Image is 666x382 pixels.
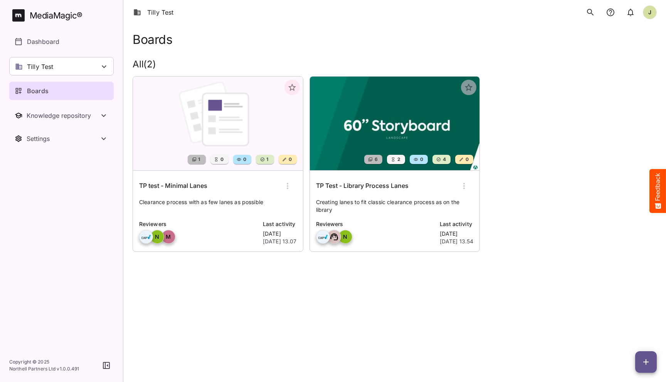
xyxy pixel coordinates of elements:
a: MediaMagic® [12,9,114,22]
div: N [150,230,164,244]
button: Feedback [649,169,666,213]
span: 1 [266,156,268,163]
p: Clearance process with as few lanes as possible [139,198,297,214]
p: [DATE] 13.07 [263,238,297,245]
nav: Knowledge repository [9,106,114,125]
span: 4 [442,156,446,163]
p: Last activity [263,220,297,228]
span: 6 [374,156,378,163]
p: Creating lanes to fit classic clearance process as on the library [316,198,474,214]
span: 0 [288,156,292,163]
a: Boards [9,82,114,100]
span: 0 [242,156,246,163]
h2: All ( 2 ) [133,59,657,70]
span: 0 [419,156,423,163]
p: Boards [27,86,49,95]
p: Last activity [440,220,474,228]
div: Settings [27,135,99,142]
span: 1 [197,156,200,163]
p: Copyright © 2025 [9,359,79,365]
div: M [161,230,175,244]
p: Northell Partners Ltd v 1.0.0.491 [9,365,79,372]
p: Tilly Test [27,62,54,71]
button: Toggle Settings [9,129,114,148]
h6: TP Test - Library Process Lanes [316,181,409,191]
div: J [643,5,657,19]
img: TP test - Minimal Lanes [133,77,303,170]
h1: Boards [133,32,172,47]
span: 0 [465,156,469,163]
button: Toggle Knowledge repository [9,106,114,125]
span: 0 [220,156,224,163]
p: [DATE] 13.54 [440,238,474,245]
h6: TP test - Minimal Lanes [139,181,207,191]
p: [DATE] [440,230,474,238]
p: [DATE] [263,230,297,238]
span: 2 [397,156,400,163]
p: Reviewers [139,220,258,228]
div: N [338,230,352,244]
button: search [583,5,598,20]
div: Knowledge repository [27,112,99,119]
a: Dashboard [9,32,114,51]
p: Reviewers [316,220,435,228]
img: TP Test - Library Process Lanes [310,77,480,170]
nav: Settings [9,129,114,148]
div: MediaMagic ® [30,9,82,22]
p: Dashboard [27,37,59,46]
button: notifications [623,5,638,20]
button: notifications [603,5,618,20]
